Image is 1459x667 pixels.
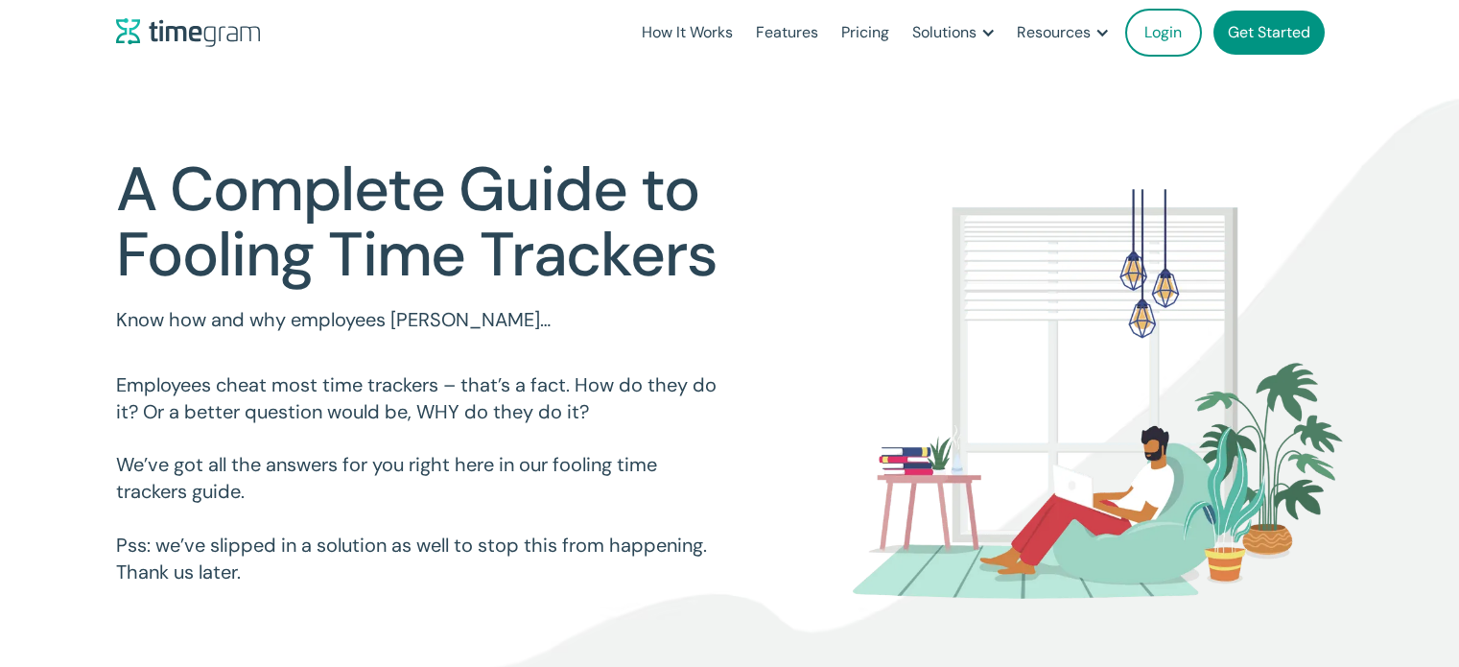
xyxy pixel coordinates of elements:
[1213,11,1325,55] a: Get Started
[1125,9,1202,57] a: Login
[116,372,730,586] p: Employees cheat most time trackers – that’s a fact. How do they do it? Or a better question would...
[912,19,977,46] div: Solutions
[116,307,730,334] p: Know how and why employees [PERSON_NAME]…
[1017,19,1091,46] div: Resources
[116,157,730,288] h1: A Complete Guide to Fooling Time Trackers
